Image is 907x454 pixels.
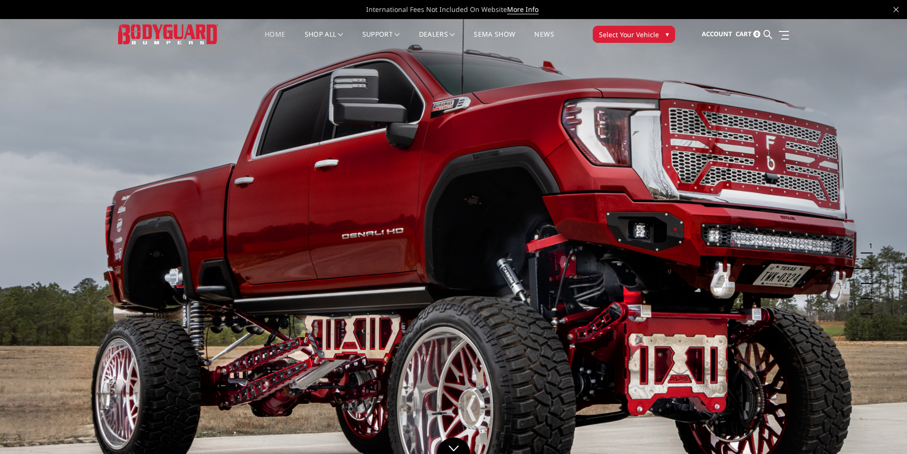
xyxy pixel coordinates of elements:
[736,21,760,47] a: Cart 0
[702,21,732,47] a: Account
[362,31,400,50] a: Support
[863,269,873,284] button: 3 of 5
[474,31,515,50] a: SEMA Show
[419,31,455,50] a: Dealers
[859,408,907,454] iframe: Chat Widget
[507,5,538,14] a: More Info
[534,31,554,50] a: News
[863,284,873,299] button: 4 of 5
[666,29,669,39] span: ▾
[702,30,732,38] span: Account
[863,238,873,253] button: 1 of 5
[305,31,343,50] a: shop all
[118,24,218,44] img: BODYGUARD BUMPERS
[265,31,285,50] a: Home
[863,299,873,314] button: 5 of 5
[753,30,760,38] span: 0
[599,30,659,40] span: Select Your Vehicle
[863,253,873,269] button: 2 of 5
[437,437,470,454] a: Click to Down
[736,30,752,38] span: Cart
[593,26,675,43] button: Select Your Vehicle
